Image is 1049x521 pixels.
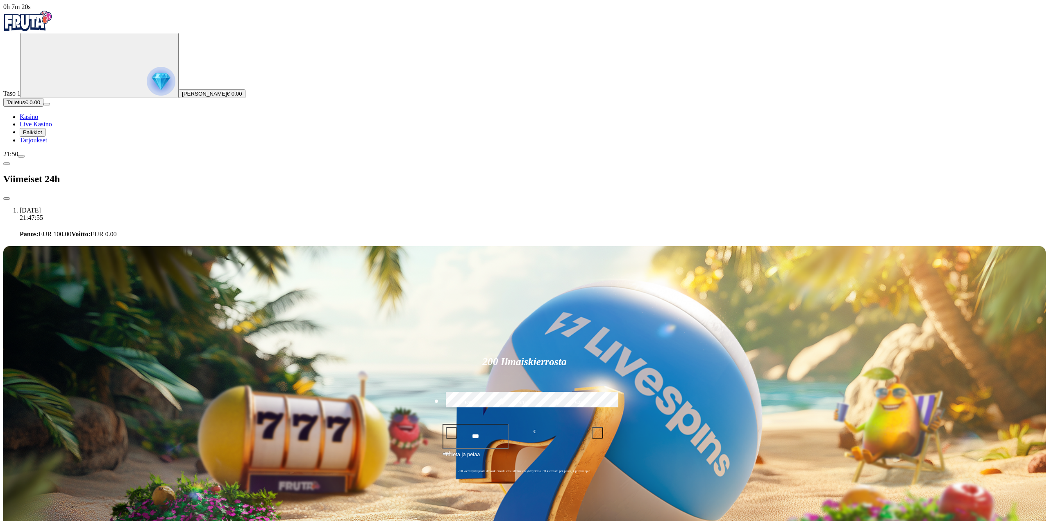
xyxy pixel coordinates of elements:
[3,174,1046,185] h2: Viimeiset 24h
[3,25,52,32] a: Fruta
[3,90,20,97] span: Taso 1
[25,99,40,105] span: € 0.00
[446,427,457,439] button: minus icon
[20,33,179,98] button: reward progress
[3,151,18,158] span: 21:50
[20,137,47,144] a: Tarjoukset
[179,89,245,98] button: [PERSON_NAME]€ 0.00
[3,197,10,200] button: close
[3,113,1046,144] nav: Main menu
[592,427,603,439] button: plus icon
[449,450,452,455] span: €
[445,450,480,465] span: Talleta ja pelaa
[71,231,117,238] span: EUR 0.00
[20,231,39,238] b: Panos :
[20,128,45,137] button: Palkkiot
[147,67,175,96] img: reward progress
[43,103,50,105] button: menu
[20,231,71,238] span: EUR 100.00
[444,391,494,414] label: €50
[500,391,549,414] label: €150
[3,3,31,10] span: user session time
[20,113,38,120] a: Kasino
[443,450,606,466] button: Talleta ja pelaa
[534,428,536,436] span: €
[20,207,43,221] span: [DATE] 21:47:55
[227,91,242,97] span: € 0.00
[555,391,605,414] label: €250
[3,162,10,165] button: chevron-left icon
[7,99,25,105] span: Talletus
[20,121,52,128] a: Live Kasino
[23,129,42,135] span: Palkkiot
[182,91,227,97] span: [PERSON_NAME]
[71,231,91,238] b: Voitto :
[18,155,25,158] button: menu
[3,11,1046,144] nav: Primary
[3,98,43,107] button: Talletusplus icon€ 0.00
[3,11,52,31] img: Fruta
